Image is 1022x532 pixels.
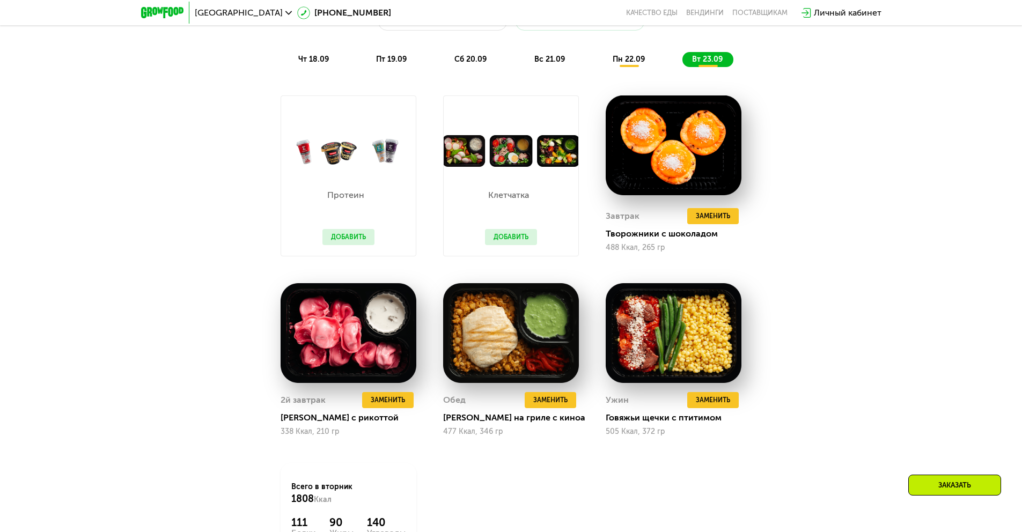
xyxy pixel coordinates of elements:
[281,412,425,423] div: [PERSON_NAME] с рикоттой
[692,55,723,64] span: вт 23.09
[606,228,750,239] div: Творожники с шоколадом
[291,482,406,505] div: Всего в вторник
[485,191,532,199] p: Клетчатка
[281,427,416,436] div: 338 Ккал, 210 гр
[454,55,487,64] span: сб 20.09
[297,6,391,19] a: [PHONE_NUMBER]
[533,395,568,405] span: Заменить
[606,392,629,408] div: Ужин
[534,55,565,64] span: вс 21.09
[687,208,739,224] button: Заменить
[291,516,316,529] div: 111
[606,243,741,252] div: 488 Ккал, 265 гр
[814,6,881,19] div: Личный кабинет
[376,55,407,64] span: пт 19.09
[908,475,1001,496] div: Заказать
[322,229,374,245] button: Добавить
[485,229,537,245] button: Добавить
[443,392,466,408] div: Обед
[322,191,369,199] p: Протеин
[362,392,414,408] button: Заменить
[732,9,788,17] div: поставщикам
[195,9,283,17] span: [GEOGRAPHIC_DATA]
[687,392,739,408] button: Заменить
[696,211,730,221] span: Заменить
[371,395,405,405] span: Заменить
[443,412,587,423] div: [PERSON_NAME] на гриле с киноа
[443,427,579,436] div: 477 Ккал, 346 гр
[686,9,724,17] a: Вендинги
[606,412,750,423] div: Говяжьи щечки с птитимом
[606,427,741,436] div: 505 Ккал, 372 гр
[626,9,678,17] a: Качество еды
[329,516,354,529] div: 90
[525,392,576,408] button: Заменить
[314,495,332,504] span: Ккал
[291,493,314,505] span: 1808
[696,395,730,405] span: Заменить
[613,55,645,64] span: пн 22.09
[367,516,406,529] div: 140
[298,55,329,64] span: чт 18.09
[606,208,639,224] div: Завтрак
[281,392,326,408] div: 2й завтрак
